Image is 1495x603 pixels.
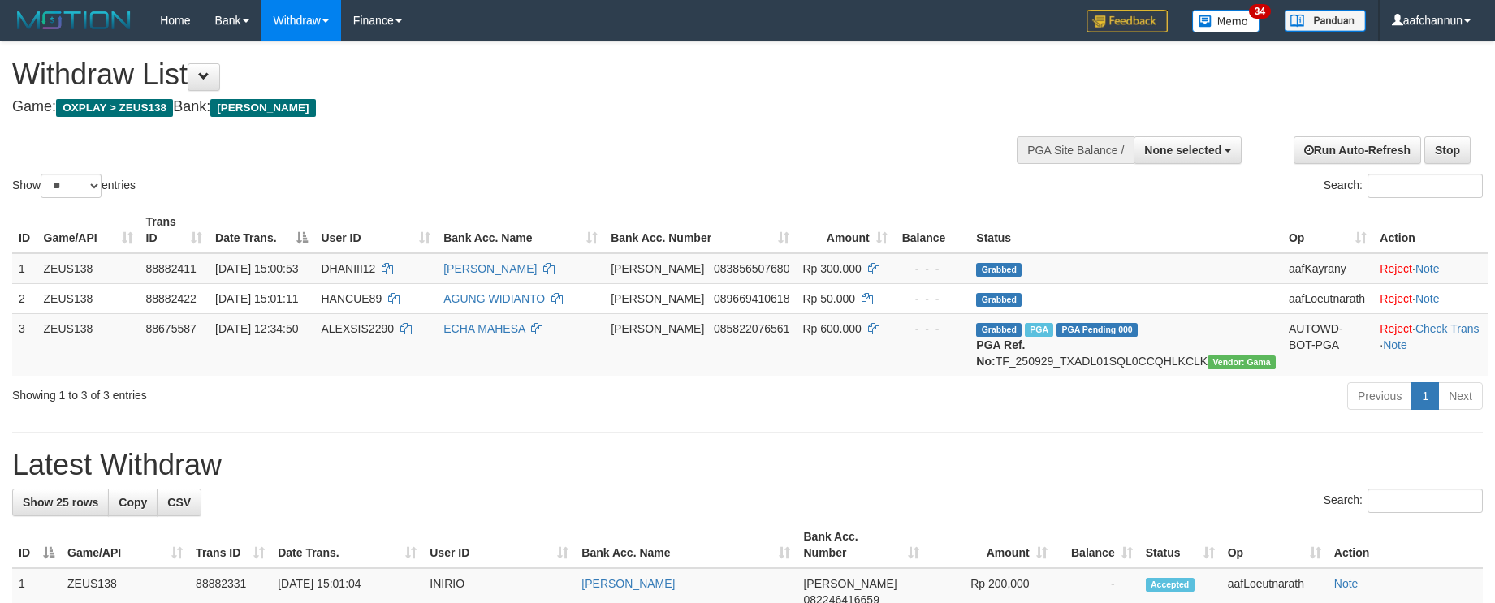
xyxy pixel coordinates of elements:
[37,207,140,253] th: Game/API: activate to sort column ascending
[1087,10,1168,32] img: Feedback.jpg
[443,292,545,305] a: AGUNG WIDIANTO
[802,292,855,305] span: Rp 50.000
[41,174,102,198] select: Showentries
[12,253,37,284] td: 1
[1221,522,1328,568] th: Op: activate to sort column ascending
[119,496,147,509] span: Copy
[802,262,861,275] span: Rp 300.000
[189,522,271,568] th: Trans ID: activate to sort column ascending
[1285,10,1366,32] img: panduan.png
[37,283,140,313] td: ZEUS138
[1282,283,1373,313] td: aafLoeutnarath
[1415,292,1440,305] a: Note
[802,322,861,335] span: Rp 600.000
[611,262,704,275] span: [PERSON_NAME]
[901,261,964,277] div: - - -
[215,322,298,335] span: [DATE] 12:34:50
[1373,253,1488,284] td: ·
[37,313,140,376] td: ZEUS138
[797,522,925,568] th: Bank Acc. Number: activate to sort column ascending
[901,321,964,337] div: - - -
[575,522,797,568] th: Bank Acc. Name: activate to sort column ascending
[23,496,98,509] span: Show 25 rows
[146,322,197,335] span: 88675587
[611,322,704,335] span: [PERSON_NAME]
[901,291,964,307] div: - - -
[970,207,1282,253] th: Status
[1249,4,1271,19] span: 34
[1424,136,1471,164] a: Stop
[1324,174,1483,198] label: Search:
[1347,382,1412,410] a: Previous
[12,8,136,32] img: MOTION_logo.png
[12,313,37,376] td: 3
[1380,322,1412,335] a: Reject
[12,58,980,91] h1: Withdraw List
[1415,262,1440,275] a: Note
[146,292,197,305] span: 88882422
[1146,578,1195,592] span: Accepted
[1282,207,1373,253] th: Op: activate to sort column ascending
[108,489,158,516] a: Copy
[61,522,189,568] th: Game/API: activate to sort column ascending
[1373,313,1488,376] td: · ·
[1208,355,1276,369] span: Vendor URL: https://trx31.1velocity.biz
[926,522,1054,568] th: Amount: activate to sort column ascending
[970,313,1282,376] td: TF_250929_TXADL01SQL0CCQHLKCLK
[1134,136,1242,164] button: None selected
[1415,322,1480,335] a: Check Trans
[1368,174,1483,198] input: Search:
[976,293,1022,307] span: Grabbed
[1192,10,1260,32] img: Button%20Memo.svg
[12,522,61,568] th: ID: activate to sort column descending
[140,207,210,253] th: Trans ID: activate to sort column ascending
[894,207,970,253] th: Balance
[443,322,525,335] a: ECHA MAHESA
[1054,522,1139,568] th: Balance: activate to sort column ascending
[796,207,893,253] th: Amount: activate to sort column ascending
[12,174,136,198] label: Show entries
[1411,382,1439,410] a: 1
[1139,522,1221,568] th: Status: activate to sort column ascending
[1324,489,1483,513] label: Search:
[976,323,1022,337] span: Grabbed
[321,292,382,305] span: HANCUE89
[1025,323,1053,337] span: Marked by aafpengsreynich
[321,262,375,275] span: DHANIII12
[1380,262,1412,275] a: Reject
[803,577,897,590] span: [PERSON_NAME]
[1380,292,1412,305] a: Reject
[146,262,197,275] span: 88882411
[976,263,1022,277] span: Grabbed
[12,449,1483,481] h1: Latest Withdraw
[1368,489,1483,513] input: Search:
[37,253,140,284] td: ZEUS138
[12,99,980,115] h4: Game: Bank:
[12,489,109,516] a: Show 25 rows
[210,99,315,117] span: [PERSON_NAME]
[714,292,789,305] span: Copy 089669410618 to clipboard
[1294,136,1421,164] a: Run Auto-Refresh
[12,381,611,403] div: Showing 1 to 3 of 3 entries
[1144,144,1221,157] span: None selected
[1373,207,1488,253] th: Action
[167,496,191,509] span: CSV
[321,322,394,335] span: ALEXSIS2290
[1328,522,1483,568] th: Action
[1373,283,1488,313] td: ·
[976,338,1025,368] b: PGA Ref. No:
[209,207,314,253] th: Date Trans.: activate to sort column descending
[157,489,201,516] a: CSV
[443,262,537,275] a: [PERSON_NAME]
[437,207,604,253] th: Bank Acc. Name: activate to sort column ascending
[12,207,37,253] th: ID
[714,322,789,335] span: Copy 085822076561 to clipboard
[1282,313,1373,376] td: AUTOWD-BOT-PGA
[714,262,789,275] span: Copy 083856507680 to clipboard
[56,99,173,117] span: OXPLAY > ZEUS138
[1438,382,1483,410] a: Next
[1056,323,1138,337] span: PGA Pending
[581,577,675,590] a: [PERSON_NAME]
[271,522,423,568] th: Date Trans.: activate to sort column ascending
[611,292,704,305] span: [PERSON_NAME]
